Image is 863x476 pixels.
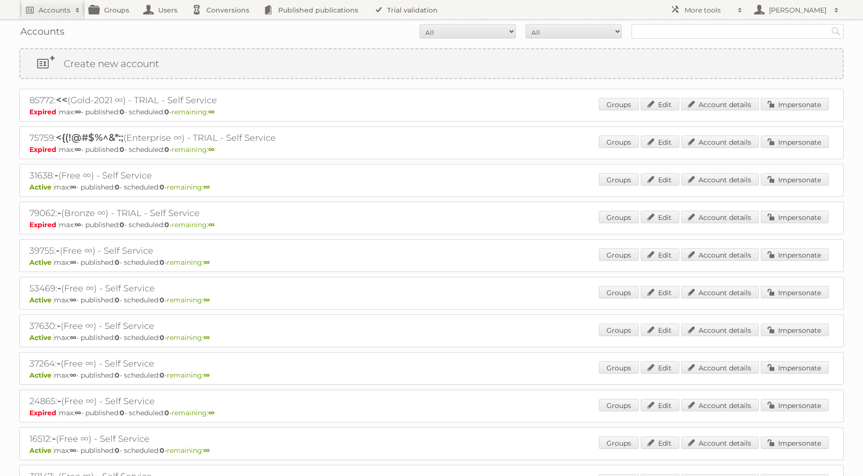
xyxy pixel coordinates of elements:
a: Account details [681,436,759,449]
a: Groups [599,248,639,261]
p: max: - published: - scheduled: - [29,333,834,342]
span: remaining: [167,371,210,380]
a: Account details [681,173,759,186]
span: Expired [29,108,59,116]
h2: 24865: (Free ∞) - Self Service [29,395,367,408]
span: remaining: [167,446,210,455]
span: Active [29,371,54,380]
a: Account details [681,286,759,299]
strong: ∞ [208,220,215,229]
a: Groups [599,136,639,148]
strong: ∞ [70,296,76,304]
span: remaining: [167,296,210,304]
a: Edit [641,436,679,449]
span: Expired [29,145,59,154]
strong: 0 [160,183,164,191]
strong: 0 [120,220,124,229]
h2: 37630: (Free ∞) - Self Service [29,320,367,332]
a: Account details [681,98,759,110]
strong: 0 [115,371,120,380]
h2: 79062: (Bronze ∞) - TRIAL - Self Service [29,207,367,219]
a: Account details [681,324,759,336]
span: - [52,433,56,444]
p: max: - published: - scheduled: - [29,220,834,229]
span: Active [29,258,54,267]
a: Edit [641,173,679,186]
strong: 0 [115,446,120,455]
strong: 0 [164,145,169,154]
strong: ∞ [70,333,76,342]
a: Impersonate [761,361,829,374]
h2: Accounts [39,5,70,15]
strong: 0 [164,108,169,116]
span: remaining: [172,108,215,116]
span: - [56,245,60,256]
a: Groups [599,436,639,449]
p: max: - published: - scheduled: - [29,446,834,455]
a: Impersonate [761,211,829,223]
span: remaining: [172,145,215,154]
span: - [57,282,61,294]
strong: ∞ [208,408,215,417]
a: Account details [681,361,759,374]
a: Edit [641,286,679,299]
h2: 53469: (Free ∞) - Self Service [29,282,367,295]
span: Expired [29,408,59,417]
p: max: - published: - scheduled: - [29,408,834,417]
input: Search [829,24,843,39]
strong: 0 [115,258,120,267]
a: Impersonate [761,98,829,110]
span: <{(!@#$%^&*:; [56,132,123,143]
span: - [57,320,61,331]
strong: ∞ [70,183,76,191]
h2: 37264: (Free ∞) - Self Service [29,357,367,370]
p: max: - published: - scheduled: - [29,296,834,304]
a: Edit [641,324,679,336]
strong: ∞ [203,446,210,455]
strong: ∞ [203,371,210,380]
a: Edit [641,399,679,411]
h2: 39755: (Free ∞) - Self Service [29,245,367,257]
strong: ∞ [70,258,76,267]
a: Groups [599,361,639,374]
strong: ∞ [203,183,210,191]
a: Impersonate [761,324,829,336]
strong: 0 [120,108,124,116]
strong: 0 [164,220,169,229]
p: max: - published: - scheduled: - [29,371,834,380]
span: remaining: [172,220,215,229]
strong: ∞ [75,145,81,154]
a: Account details [681,211,759,223]
strong: 0 [160,333,164,342]
span: remaining: [167,333,210,342]
strong: ∞ [203,333,210,342]
span: - [57,395,61,407]
a: Edit [641,98,679,110]
span: << [56,94,67,106]
a: Impersonate [761,286,829,299]
p: max: - published: - scheduled: - [29,183,834,191]
strong: ∞ [208,145,215,154]
strong: 0 [160,371,164,380]
a: Account details [681,399,759,411]
strong: 0 [164,408,169,417]
a: Impersonate [761,399,829,411]
a: Groups [599,98,639,110]
h2: 31638: (Free ∞) - Self Service [29,169,367,182]
a: Impersonate [761,136,829,148]
span: Active [29,183,54,191]
a: Edit [641,136,679,148]
a: Edit [641,211,679,223]
strong: 0 [120,408,124,417]
strong: ∞ [203,296,210,304]
h2: 16512: (Free ∞) - Self Service [29,433,367,445]
span: - [57,357,61,369]
strong: 0 [160,446,164,455]
strong: 0 [160,296,164,304]
span: remaining: [167,183,210,191]
a: Account details [681,136,759,148]
h2: [PERSON_NAME] [767,5,829,15]
span: Active [29,446,54,455]
strong: ∞ [203,258,210,267]
p: max: - published: - scheduled: - [29,108,834,116]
